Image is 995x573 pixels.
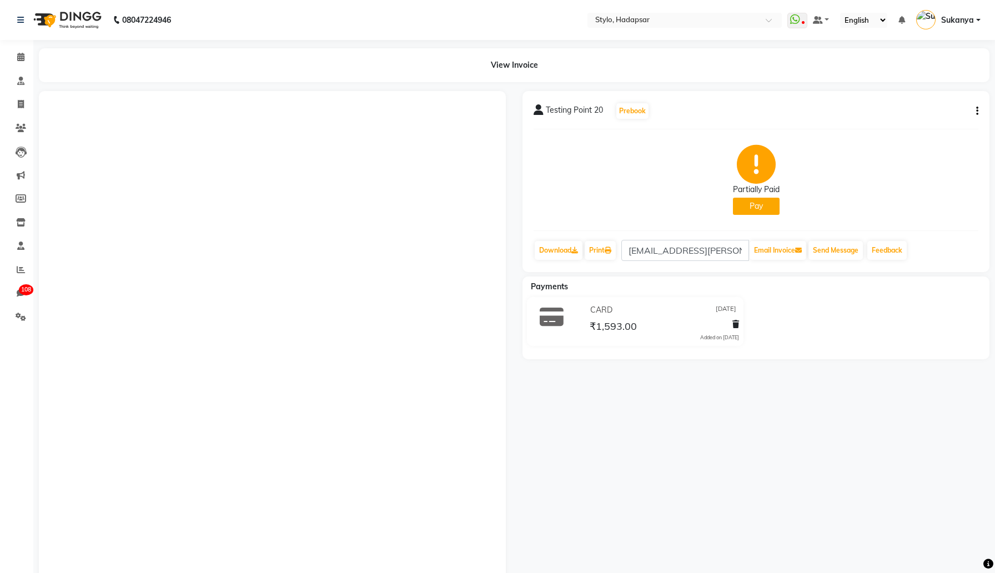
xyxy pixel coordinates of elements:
a: Feedback [867,241,907,260]
b: 08047224946 [122,4,171,36]
div: Added on [DATE] [700,334,739,341]
button: Email Invoice [750,241,806,260]
span: ₹1,593.00 [590,320,637,335]
button: Send Message [808,241,863,260]
a: Print [585,241,616,260]
button: Pay [733,198,780,215]
div: Partially Paid [733,184,780,195]
a: Download [535,241,582,260]
div: View Invoice [39,48,989,82]
img: logo [28,4,104,36]
span: [DATE] [716,304,736,316]
span: Payments [531,282,568,291]
a: 108 [3,284,30,303]
img: Sukanya [916,10,936,29]
span: Testing Point 20 [546,104,603,120]
input: enter email [621,240,749,261]
span: Sukanya [941,14,974,26]
span: 108 [19,284,33,295]
span: CARD [590,304,612,316]
button: Prebook [616,103,649,119]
